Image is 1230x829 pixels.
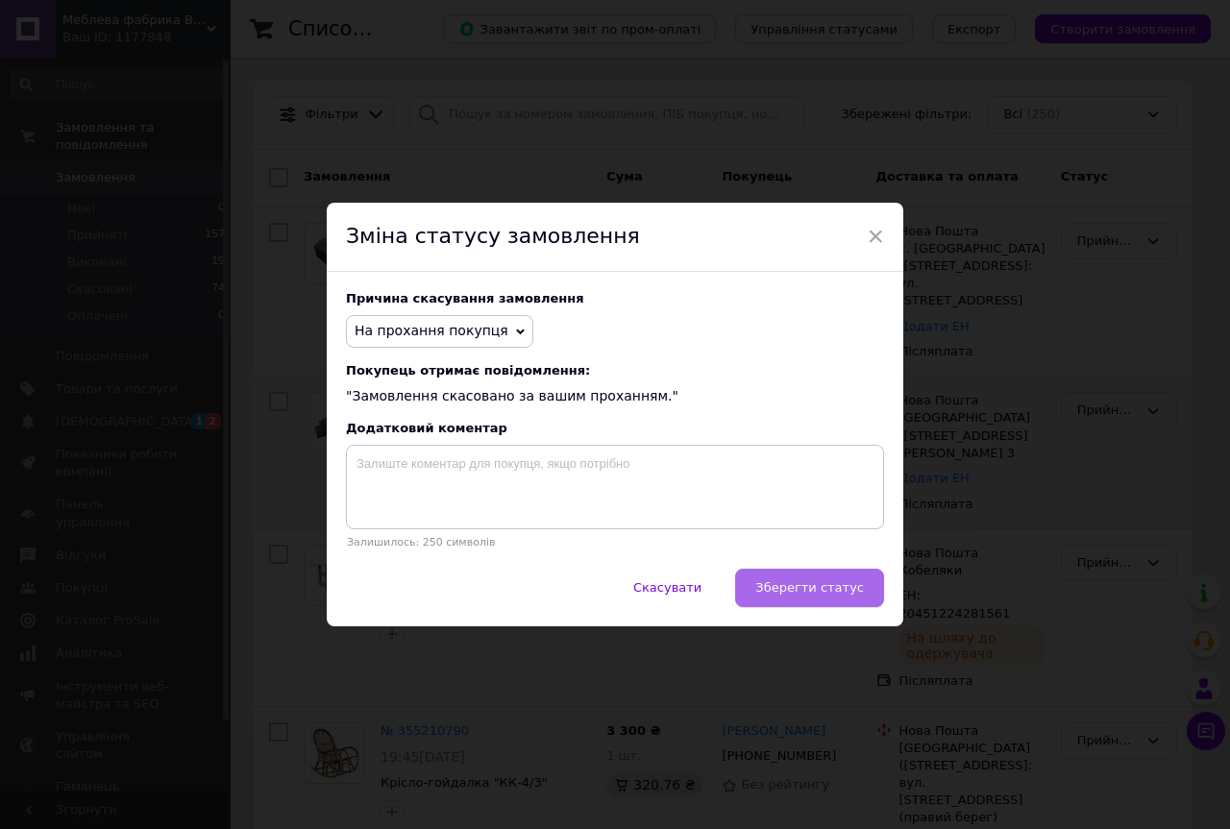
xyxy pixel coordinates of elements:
span: Скасувати [633,580,701,595]
span: На прохання покупця [355,323,508,338]
div: Причина скасування замовлення [346,291,884,305]
button: Скасувати [613,569,722,607]
span: × [867,220,884,253]
span: Зберегти статус [755,580,864,595]
span: Покупець отримає повідомлення: [346,363,884,378]
button: Зберегти статус [735,569,884,607]
div: Зміна статусу замовлення [327,203,903,272]
div: Додатковий коментар [346,421,884,435]
p: Залишилось: 250 символів [346,536,884,549]
div: "Замовлення скасовано за вашим проханням." [346,363,884,406]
